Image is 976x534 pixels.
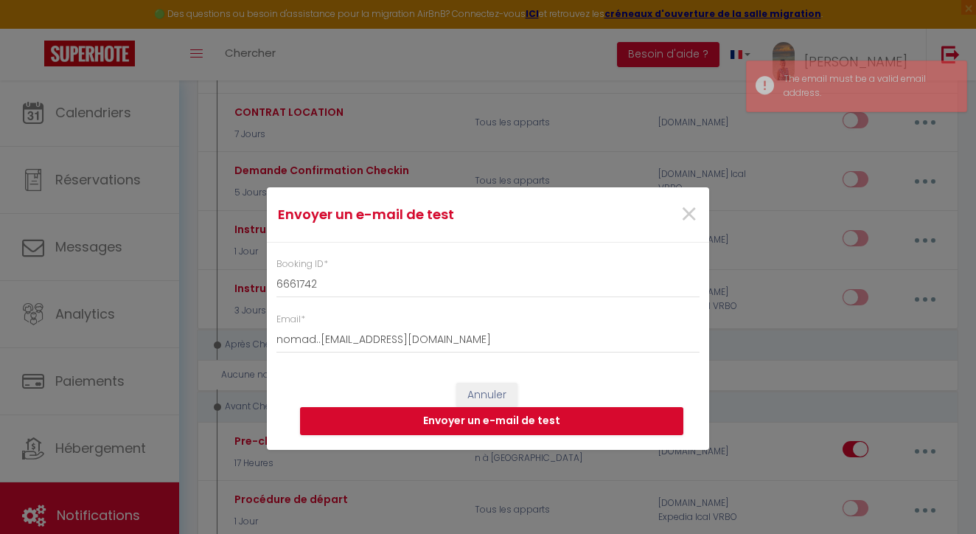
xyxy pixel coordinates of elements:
[300,407,683,435] button: Envoyer un e-mail de test
[784,72,952,100] div: The email must be a valid email address.
[276,257,328,271] label: Booking ID
[276,313,305,327] label: Email
[680,199,698,231] button: Close
[456,383,517,408] button: Annuler
[278,204,551,225] h4: Envoyer un e-mail de test
[12,6,56,50] button: Ouvrir le widget de chat LiveChat
[680,193,698,237] span: ×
